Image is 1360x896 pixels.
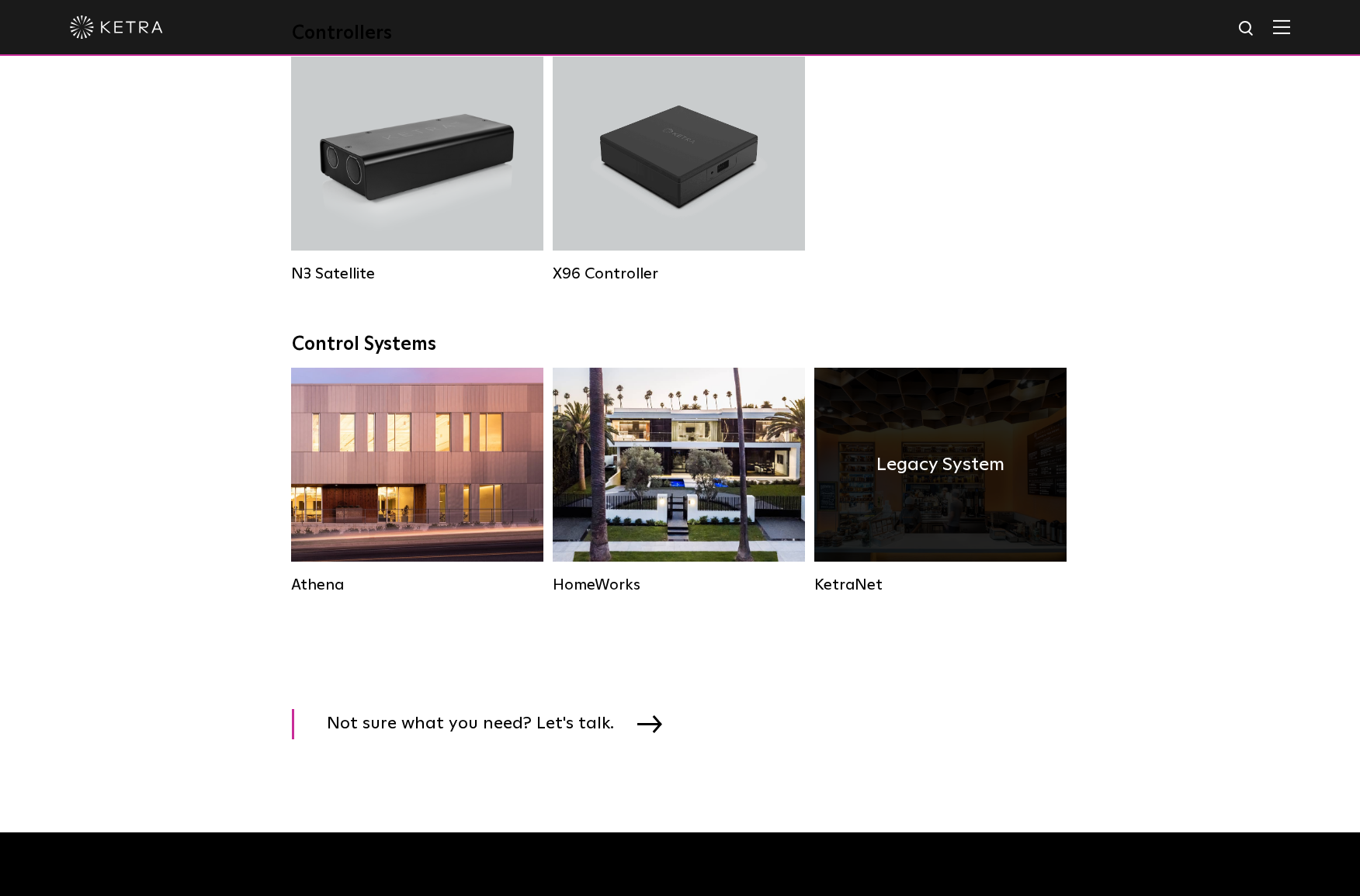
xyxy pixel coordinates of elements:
[291,57,543,282] a: N3 Satellite N3 Satellite
[637,715,662,732] img: arrow
[553,265,805,283] div: X96 Controller
[292,709,682,739] a: Not sure what you need? Let's talk.
[70,16,163,39] img: ketra-logo-2019-white
[291,265,543,283] div: N3 Satellite
[553,576,805,594] div: HomeWorks
[553,57,805,282] a: X96 Controller X96 Controller
[1237,19,1257,39] img: search icon
[291,576,543,594] div: Athena
[327,709,637,739] span: Not sure what you need? Let's talk.
[553,368,805,593] a: HomeWorks Residential Solution
[814,576,1067,594] div: KetraNet
[292,334,1068,356] div: Control Systems
[1273,19,1290,34] img: Hamburger%20Nav.svg
[291,368,543,593] a: Athena Commercial Solution
[876,450,1004,479] h4: Legacy System
[814,368,1067,593] a: KetraNet Legacy System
